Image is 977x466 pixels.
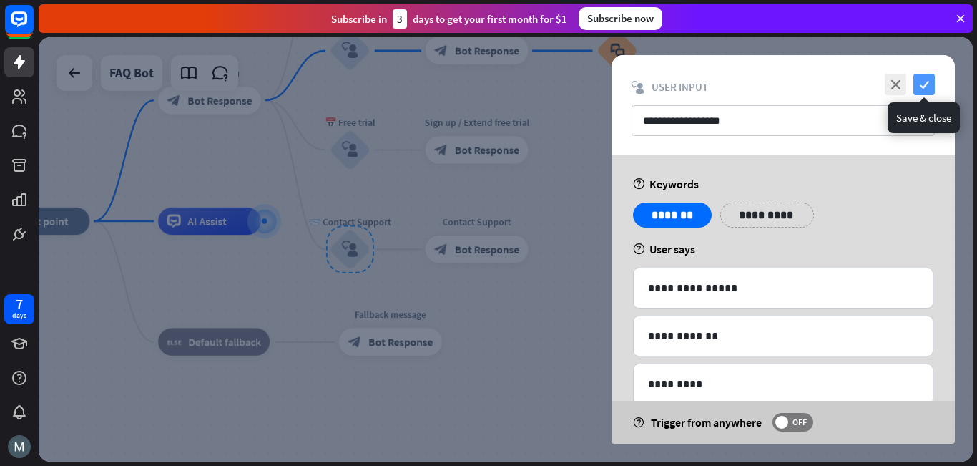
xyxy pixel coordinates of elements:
i: help [633,243,645,255]
i: help [633,178,645,190]
div: User says [633,242,933,256]
div: Subscribe now [579,7,662,30]
a: 7 days [4,294,34,324]
div: days [12,311,26,321]
i: check [913,74,935,95]
span: Trigger from anywhere [651,415,762,429]
div: Keywords [633,177,933,191]
div: 7 [16,298,23,311]
span: OFF [788,417,810,428]
button: Open LiveChat chat widget [11,6,54,49]
i: help [633,417,644,428]
i: block_user_input [632,81,644,94]
div: Subscribe in days to get your first month for $1 [331,9,567,29]
i: close [885,74,906,95]
span: User Input [652,80,708,94]
div: 3 [393,9,407,29]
